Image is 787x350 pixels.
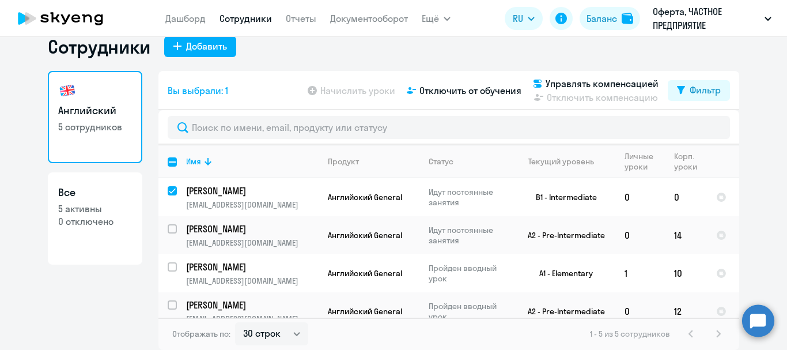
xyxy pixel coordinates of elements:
div: Фильтр [690,83,721,97]
h3: Все [58,185,132,200]
div: Имя [186,156,201,167]
a: Отчеты [286,13,316,24]
td: 0 [615,292,665,330]
p: [EMAIL_ADDRESS][DOMAIN_NAME] [186,276,318,286]
a: [PERSON_NAME] [186,299,318,311]
span: RU [513,12,523,25]
p: [EMAIL_ADDRESS][DOMAIN_NAME] [186,314,318,324]
a: [PERSON_NAME] [186,223,318,235]
a: Документооборот [330,13,408,24]
h3: Английский [58,103,132,118]
p: [PERSON_NAME] [186,261,316,273]
p: 5 активны [58,202,132,215]
div: Текущий уровень [517,156,615,167]
p: Оферта, ЧАСТНОЕ ПРЕДПРИЯТИЕ АГРОВИТАСЕРВИС [653,5,760,32]
img: english [58,81,77,100]
td: A2 - Pre-Intermediate [508,216,615,254]
a: Английский5 сотрудников [48,71,142,163]
div: Продукт [328,156,419,167]
div: Личные уроки [625,151,657,172]
span: 1 - 5 из 5 сотрудников [590,329,670,339]
p: [PERSON_NAME] [186,185,316,197]
button: Добавить [164,36,236,57]
a: Дашборд [165,13,206,24]
span: Английский General [328,306,402,317]
p: Пройден вводный урок [429,301,508,322]
button: Балансbalance [580,7,640,30]
td: 0 [615,216,665,254]
div: Корп. уроки [674,151,706,172]
button: Фильтр [668,80,730,101]
div: Добавить [186,39,227,53]
input: Поиск по имени, email, продукту или статусу [168,116,730,139]
p: Пройден вводный урок [429,263,508,284]
div: Статус [429,156,508,167]
td: 0 [615,178,665,216]
span: Английский General [328,268,402,279]
h1: Сотрудники [48,35,150,58]
p: Идут постоянные занятия [429,187,508,208]
td: 10 [665,254,707,292]
span: Отображать по: [172,329,230,339]
span: Вы выбрали: 1 [168,84,228,97]
div: Продукт [328,156,359,167]
a: [PERSON_NAME] [186,185,318,197]
p: Идут постоянные занятия [429,225,508,246]
span: Отключить от обучения [419,84,521,97]
div: Баланс [587,12,617,25]
p: [EMAIL_ADDRESS][DOMAIN_NAME] [186,200,318,210]
td: B1 - Intermediate [508,178,615,216]
p: [PERSON_NAME] [186,299,316,311]
p: [PERSON_NAME] [186,223,316,235]
td: 0 [665,178,707,216]
div: Статус [429,156,453,167]
p: [EMAIL_ADDRESS][DOMAIN_NAME] [186,238,318,248]
a: Все5 активны0 отключено [48,172,142,265]
p: 5 сотрудников [58,121,132,133]
a: Сотрудники [220,13,272,24]
td: 14 [665,216,707,254]
div: Личные уроки [625,151,664,172]
button: Ещё [422,7,451,30]
td: A1 - Elementary [508,254,615,292]
img: balance [622,13,633,24]
div: Имя [186,156,318,167]
button: RU [505,7,543,30]
p: 0 отключено [58,215,132,228]
td: A2 - Pre-Intermediate [508,292,615,330]
div: Корп. уроки [674,151,699,172]
td: 12 [665,292,707,330]
div: Текущий уровень [528,156,594,167]
td: 1 [615,254,665,292]
span: Английский General [328,192,402,202]
span: Английский General [328,230,402,240]
button: Оферта, ЧАСТНОЕ ПРЕДПРИЯТИЕ АГРОВИТАСЕРВИС [647,5,777,32]
a: [PERSON_NAME] [186,261,318,273]
span: Управлять компенсацией [546,77,659,91]
span: Ещё [422,12,439,25]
